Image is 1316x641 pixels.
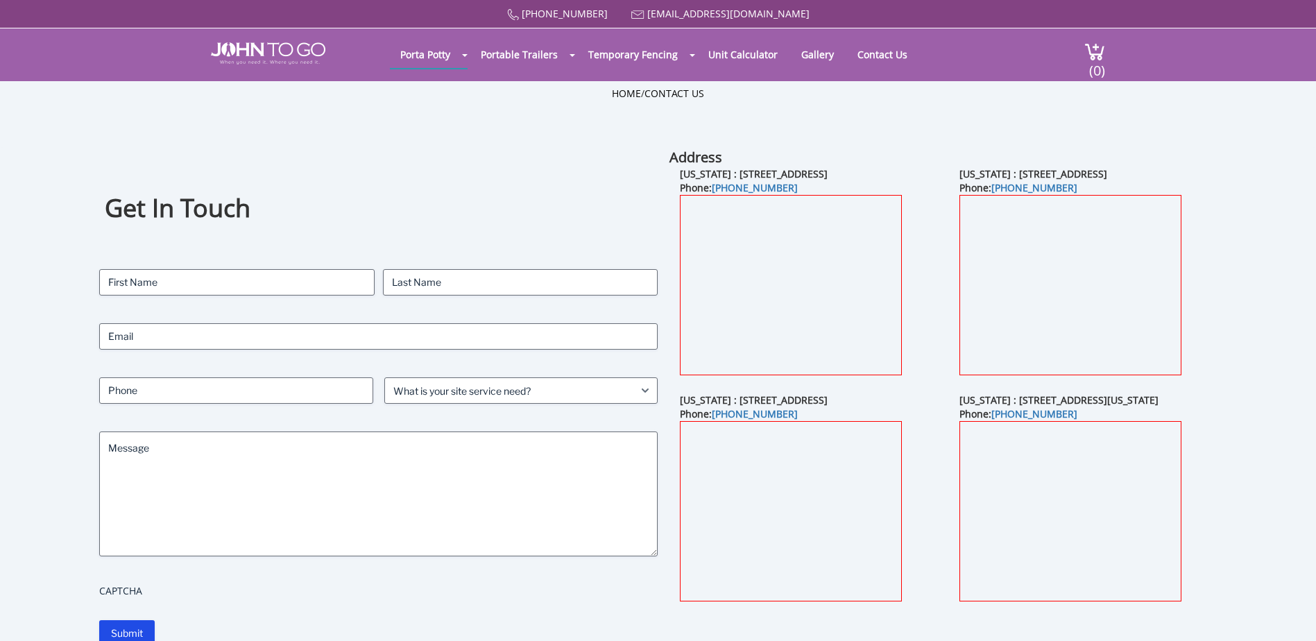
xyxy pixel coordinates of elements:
[1088,50,1105,80] span: (0)
[698,41,788,68] a: Unit Calculator
[211,42,325,65] img: JOHN to go
[847,41,918,68] a: Contact Us
[99,377,373,404] input: Phone
[507,9,519,21] img: Call
[631,10,644,19] img: Mail
[680,407,798,420] b: Phone:
[99,323,658,350] input: Email
[644,87,704,100] a: Contact Us
[959,167,1107,180] b: [US_STATE] : [STREET_ADDRESS]
[522,7,608,20] a: [PHONE_NUMBER]
[1084,42,1105,61] img: cart a
[578,41,688,68] a: Temporary Fencing
[959,393,1159,407] b: [US_STATE] : [STREET_ADDRESS][US_STATE]
[105,191,652,225] h1: Get In Touch
[959,181,1077,194] b: Phone:
[680,393,828,407] b: [US_STATE] : [STREET_ADDRESS]
[612,87,641,100] a: Home
[712,407,798,420] a: [PHONE_NUMBER]
[99,269,375,296] input: First Name
[991,407,1077,420] a: [PHONE_NUMBER]
[390,41,461,68] a: Porta Potty
[712,181,798,194] a: [PHONE_NUMBER]
[669,148,722,166] b: Address
[383,269,658,296] input: Last Name
[99,584,658,598] label: CAPTCHA
[680,181,798,194] b: Phone:
[680,167,828,180] b: [US_STATE] : [STREET_ADDRESS]
[791,41,844,68] a: Gallery
[647,7,810,20] a: [EMAIL_ADDRESS][DOMAIN_NAME]
[959,407,1077,420] b: Phone:
[612,87,704,101] ul: /
[991,181,1077,194] a: [PHONE_NUMBER]
[470,41,568,68] a: Portable Trailers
